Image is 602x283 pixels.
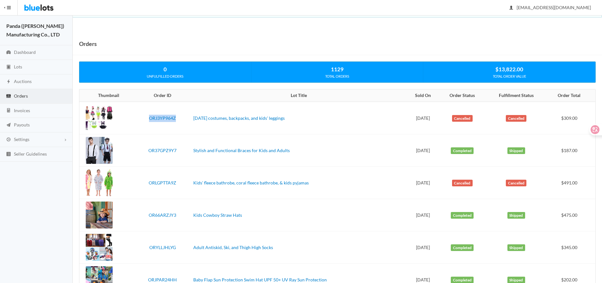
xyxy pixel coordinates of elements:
label: Shipped [507,244,525,251]
label: Cancelled [506,180,526,187]
th: Sold On [407,89,439,102]
a: Kids Cowboy Straw Hats [193,212,242,218]
ion-icon: clipboard [5,64,12,70]
th: Order Total [547,89,595,102]
h1: Orders [79,39,97,48]
td: $475.00 [547,199,595,231]
strong: 0 [164,66,167,73]
span: Seller Guidelines [14,151,47,157]
td: [DATE] [407,102,439,134]
strong: Panda ([PERSON_NAME]) Manufacturing Co., LTD [6,23,64,37]
a: Adult Antiskid, Ski, and Thigh High Socks [193,245,273,250]
span: Orders [14,93,28,99]
th: Lot Title [191,89,407,102]
strong: $13,822.00 [495,66,523,73]
ion-icon: person [508,5,514,11]
a: Kids' fleece bathrobe, coral fleece bathrobe, & kids pyjamas [193,180,309,185]
td: $309.00 [547,102,595,134]
label: Shipped [507,147,525,154]
td: [DATE] [407,231,439,264]
label: Shipped [507,212,525,219]
th: Thumbnail [79,89,134,102]
span: [EMAIL_ADDRESS][DOMAIN_NAME] [510,5,591,10]
div: UNFULFILLED ORDERS [79,74,251,79]
a: ORLGPTTA9Z [149,180,176,185]
ion-icon: speedometer [5,50,12,56]
td: $345.00 [547,231,595,264]
td: [DATE] [407,199,439,231]
strong: 1129 [331,66,344,73]
th: Order ID [134,89,191,102]
th: Fulfillment Status [486,89,547,102]
ion-icon: flash [5,79,12,85]
a: Stylish and Functional Braces for Kids and Adults [193,148,290,153]
ion-icon: list box [5,151,12,158]
span: Dashboard [14,49,36,55]
a: Baby Flap Sun Protection Swim Hat UPF 50+ UV Ray Sun Protection [193,277,327,282]
span: Settings [14,137,29,142]
a: ORJPAR24HH [148,277,177,282]
label: Cancelled [506,115,526,122]
ion-icon: cash [5,93,12,100]
td: $491.00 [547,167,595,199]
label: Completed [451,244,474,251]
a: OR66ARZJY3 [149,212,176,218]
label: Cancelled [452,180,473,187]
ion-icon: paper plane [5,122,12,128]
span: Payouts [14,122,30,127]
a: OR37GPZ9Y7 [148,148,177,153]
ion-icon: calculator [5,108,12,114]
label: Completed [451,212,474,219]
label: Cancelled [452,115,473,122]
div: TOTAL ORDERS [251,74,423,79]
div: TOTAL ORDER VALUE [423,74,595,79]
span: Auctions [14,79,32,84]
td: [DATE] [407,134,439,167]
a: [DATE] costumes, backpacks, and kids' leggings [193,115,285,121]
label: Completed [451,147,474,154]
span: Invoices [14,108,30,113]
span: Lots [14,64,22,69]
a: ORYLLJHLYG [149,245,176,250]
td: [DATE] [407,167,439,199]
a: ORJ3YP964Z [149,115,176,121]
ion-icon: cog [5,137,12,143]
td: $187.00 [547,134,595,167]
th: Order Status [439,89,485,102]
